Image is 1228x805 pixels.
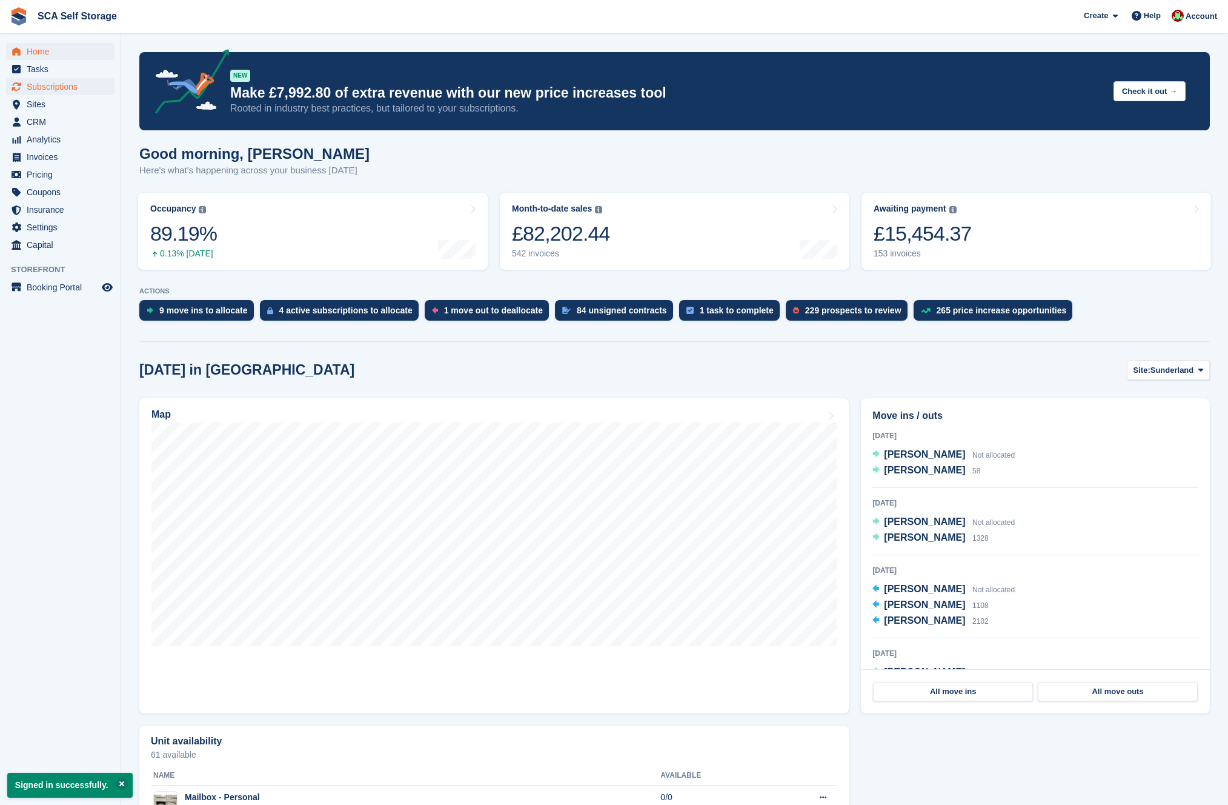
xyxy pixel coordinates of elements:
[686,307,694,314] img: task-75834270c22a3079a89374b754ae025e5fb1db73e45f91037f5363f120a921f8.svg
[139,300,260,327] a: 9 move ins to allocate
[872,515,1015,530] a: [PERSON_NAME] Not allocated
[6,219,115,236] a: menu
[805,306,901,315] div: 229 prospects to review
[6,236,115,253] a: menu
[27,78,99,95] span: Subscriptions
[972,534,989,543] span: 1328
[139,287,1210,295] p: ACTIONS
[27,96,99,113] span: Sites
[1172,10,1184,22] img: Dale Chapman
[1133,364,1150,376] span: Site:
[949,206,957,213] img: icon-info-grey-7440780725fd019a000dd9b08b2336e03edf1995a4989e88bcd33f0948082b44.svg
[512,204,592,214] div: Month-to-date sales
[151,409,171,420] h2: Map
[512,221,610,246] div: £82,202.44
[660,766,769,786] th: Available
[6,96,115,113] a: menu
[1084,10,1108,22] span: Create
[27,201,99,218] span: Insurance
[874,204,946,214] div: Awaiting payment
[884,532,965,543] span: [PERSON_NAME]
[972,467,980,475] span: 58
[872,582,1015,598] a: [PERSON_NAME] Not allocated
[145,49,230,118] img: price-adjustments-announcement-icon-8257ccfd72463d97f412b2fc003d46551f7dbcb40ab6d574587a9cd5c0d94...
[562,307,571,314] img: contract_signature_icon-13c848040528278c33f63329250d36e43548de30e8caae1d1a13099fd9432cc5.svg
[7,773,133,798] p: Signed in successfully.
[972,617,989,626] span: 2102
[267,307,273,315] img: active_subscription_to_allocate_icon-d502201f5373d7db506a760aba3b589e785aa758c864c3986d89f69b8ff3...
[884,449,965,459] span: [PERSON_NAME]
[150,221,217,246] div: 89.19%
[230,102,1104,115] p: Rooted in industry best practices, but tailored to your subscriptions.
[6,131,115,148] a: menu
[6,149,115,165] a: menu
[139,398,849,713] a: Map
[512,249,610,259] div: 542 invoices
[139,362,354,378] h2: [DATE] in [GEOGRAPHIC_DATA]
[230,70,250,82] div: NEW
[11,264,121,276] span: Storefront
[6,184,115,201] a: menu
[872,430,1198,441] div: [DATE]
[500,193,849,270] a: Month-to-date sales £82,202.44 542 invoices
[595,206,602,213] img: icon-info-grey-7440780725fd019a000dd9b08b2336e03edf1995a4989e88bcd33f0948082b44.svg
[27,219,99,236] span: Settings
[27,43,99,60] span: Home
[555,300,679,327] a: 84 unsigned contracts
[150,204,196,214] div: Occupancy
[260,300,425,327] a: 4 active subscriptions to allocate
[972,451,1015,459] span: Not allocated
[1038,682,1198,701] a: All move outs
[1186,10,1217,22] span: Account
[279,306,413,315] div: 4 active subscriptions to allocate
[432,307,438,314] img: move_outs_to_deallocate_icon-f764333ba52eb49d3ac5e1228854f67142a1ed5810a6f6cc68b1a99e826820c5.svg
[679,300,786,327] a: 1 task to complete
[872,648,1198,659] div: [DATE]
[444,306,543,315] div: 1 move out to deallocate
[884,516,965,527] span: [PERSON_NAME]
[151,736,222,747] h2: Unit availability
[159,306,248,315] div: 9 move ins to allocate
[872,409,1198,423] h2: Move ins / outs
[185,791,267,804] div: Mailbox - Personal
[199,206,206,213] img: icon-info-grey-7440780725fd019a000dd9b08b2336e03edf1995a4989e88bcd33f0948082b44.svg
[147,307,153,314] img: move_ins_to_allocate_icon-fdf77a2bb77ea45bf5b3d319d69a93e2d87916cf1d5bf7949dd705db3b84f3ca.svg
[972,601,989,610] span: 1108
[150,249,217,259] div: 0.13% [DATE]
[874,249,972,259] div: 153 invoices
[872,613,988,629] a: [PERSON_NAME] 2102
[230,84,1104,102] p: Make £7,992.80 of extra revenue with our new price increases tool
[6,166,115,183] a: menu
[884,465,965,475] span: [PERSON_NAME]
[151,766,660,786] th: Name
[577,306,667,315] div: 84 unsigned contracts
[139,145,370,162] h1: Good morning, [PERSON_NAME]
[27,149,99,165] span: Invoices
[872,498,1198,509] div: [DATE]
[872,463,980,479] a: [PERSON_NAME] 58
[872,598,988,613] a: [PERSON_NAME] 1108
[425,300,555,327] a: 1 move out to deallocate
[27,61,99,78] span: Tasks
[914,300,1079,327] a: 265 price increase opportunities
[27,184,99,201] span: Coupons
[1150,364,1194,376] span: Sunderland
[6,78,115,95] a: menu
[972,586,1015,594] span: Not allocated
[873,682,1033,701] a: All move ins
[884,667,965,677] span: [PERSON_NAME]
[27,236,99,253] span: Capital
[884,584,965,594] span: [PERSON_NAME]
[872,447,1015,463] a: [PERSON_NAME] Not allocated
[27,279,99,296] span: Booking Portal
[139,164,370,178] p: Here's what's happening across your business [DATE]
[138,193,488,270] a: Occupancy 89.19% 0.13% [DATE]
[700,306,774,315] div: 1 task to complete
[872,565,1198,576] div: [DATE]
[884,615,965,626] span: [PERSON_NAME]
[1127,360,1210,380] button: Site: Sunderland
[100,280,115,295] a: Preview store
[6,201,115,218] a: menu
[793,307,799,314] img: prospect-51fa495bee0391a8d652442698ab0144808aea92771e9ea1ae160a38d050c398.svg
[33,6,122,26] a: SCA Self Storage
